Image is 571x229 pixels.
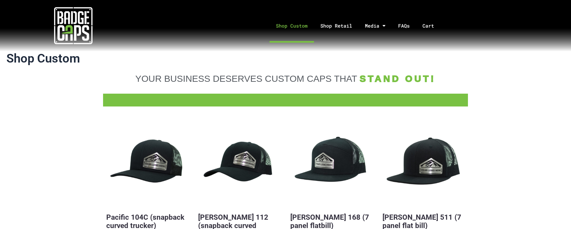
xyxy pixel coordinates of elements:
[358,9,392,43] a: Media
[147,9,571,43] nav: Menu
[290,123,373,205] button: BadgeCaps - Richardson 168
[106,73,465,84] a: YOUR BUSINESS DESERVES CUSTOM CAPS THAT STAND OUT!
[198,123,280,205] button: BadgeCaps - Richardson 112
[314,9,358,43] a: Shop Retail
[382,123,465,205] button: BadgeCaps - Richardson 511
[269,9,314,43] a: Shop Custom
[135,73,357,84] span: YOUR BUSINESS DESERVES CUSTOM CAPS THAT
[416,9,448,43] a: Cart
[103,97,468,100] a: FFD BadgeCaps Fire Department Custom unique apparel
[6,51,565,66] h1: Shop Custom
[54,6,92,45] img: badgecaps white logo with green acccent
[392,9,416,43] a: FAQs
[360,73,436,84] span: STAND OUT!
[106,123,189,205] button: BadgeCaps - Pacific 104C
